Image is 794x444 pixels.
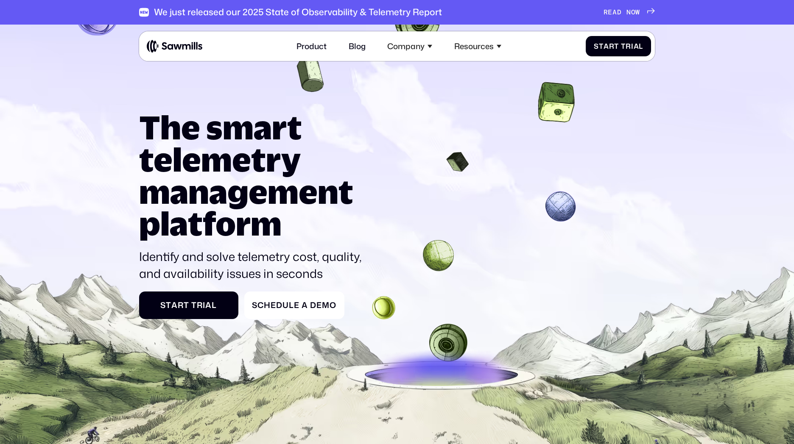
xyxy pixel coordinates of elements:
span: d [276,300,282,310]
span: e [271,300,276,310]
span: r [197,300,203,310]
span: t [184,300,189,310]
a: Product [291,36,333,57]
span: N [626,8,631,17]
a: ScheduleaDemo [244,291,344,319]
a: Blog [343,36,372,57]
span: a [302,300,308,310]
span: i [631,42,634,50]
span: h [264,300,271,310]
span: e [294,300,299,310]
span: r [609,42,615,50]
span: e [316,300,322,310]
span: t [599,42,604,50]
span: T [621,42,626,50]
span: a [634,42,639,50]
span: W [635,8,640,17]
div: Company [381,36,438,57]
div: Resources [454,42,494,51]
span: i [203,300,205,310]
span: O [631,8,636,17]
span: r [178,300,184,310]
span: a [171,300,178,310]
span: S [160,300,166,310]
span: r [626,42,631,50]
span: S [594,42,599,50]
a: StartTrial [139,291,238,319]
span: D [617,8,622,17]
span: l [212,300,217,310]
div: Company [387,42,425,51]
span: a [205,300,212,310]
span: T [191,300,197,310]
span: m [322,300,330,310]
span: D [310,300,316,310]
span: l [639,42,643,50]
h1: The smart telemetry management platform [139,111,369,239]
span: E [608,8,612,17]
a: READNOW [604,8,655,17]
div: We just released our 2025 State of Observability & Telemetry Report [154,7,442,17]
span: t [614,42,619,50]
span: S [252,300,257,310]
span: u [282,300,289,310]
p: Identify and solve telemetry cost, quality, and availability issues in seconds [139,248,369,282]
span: A [612,8,617,17]
span: R [604,8,608,17]
span: c [257,300,264,310]
span: t [166,300,171,310]
span: o [330,300,336,310]
a: StartTrial [586,36,651,56]
span: a [604,42,609,50]
div: Resources [448,36,507,57]
span: l [289,300,294,310]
